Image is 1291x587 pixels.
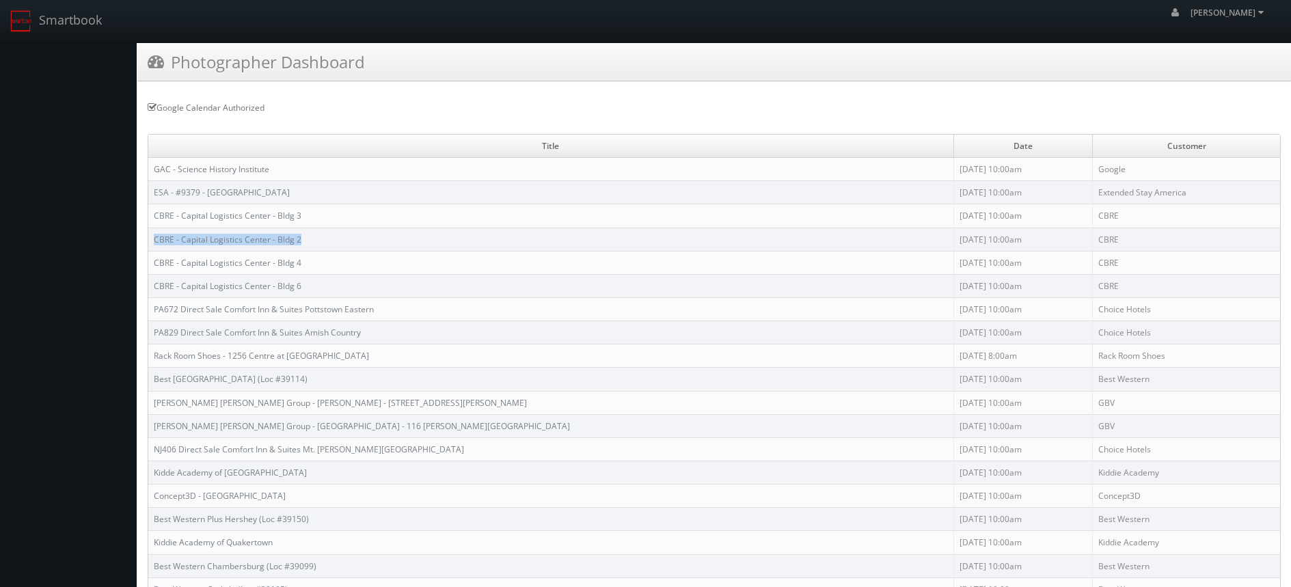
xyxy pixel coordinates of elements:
[154,163,269,175] a: GAC - Science History Institute
[148,50,365,74] h3: Photographer Dashboard
[953,344,1092,368] td: [DATE] 8:00am
[953,251,1092,274] td: [DATE] 10:00am
[154,187,290,198] a: ESA - #9379 - [GEOGRAPHIC_DATA]
[1093,274,1280,297] td: CBRE
[953,531,1092,554] td: [DATE] 10:00am
[953,158,1092,181] td: [DATE] 10:00am
[953,437,1092,461] td: [DATE] 10:00am
[148,135,953,158] td: Title
[953,204,1092,228] td: [DATE] 10:00am
[154,397,527,409] a: [PERSON_NAME] [PERSON_NAME] Group - [PERSON_NAME] - [STREET_ADDRESS][PERSON_NAME]
[953,297,1092,320] td: [DATE] 10:00am
[953,321,1092,344] td: [DATE] 10:00am
[154,536,273,548] a: Kiddie Academy of Quakertown
[1093,181,1280,204] td: Extended Stay America
[154,257,301,269] a: CBRE - Capital Logistics Center - Bldg 4
[154,373,308,385] a: Best [GEOGRAPHIC_DATA] (Loc #39114)
[154,234,301,245] a: CBRE - Capital Logistics Center - Bldg 2
[1093,484,1280,508] td: Concept3D
[1191,7,1268,18] span: [PERSON_NAME]
[154,280,301,292] a: CBRE - Capital Logistics Center - Bldg 6
[953,461,1092,484] td: [DATE] 10:00am
[1093,344,1280,368] td: Rack Room Shoes
[1093,461,1280,484] td: Kiddie Academy
[1093,391,1280,414] td: GBV
[154,467,307,478] a: Kidde Academy of [GEOGRAPHIC_DATA]
[154,210,301,221] a: CBRE - Capital Logistics Center - Bldg 3
[953,368,1092,391] td: [DATE] 10:00am
[1093,531,1280,554] td: Kiddie Academy
[1093,321,1280,344] td: Choice Hotels
[953,554,1092,577] td: [DATE] 10:00am
[1093,158,1280,181] td: Google
[1093,228,1280,251] td: CBRE
[1093,414,1280,437] td: GBV
[953,181,1092,204] td: [DATE] 10:00am
[1093,297,1280,320] td: Choice Hotels
[154,490,286,502] a: Concept3D - [GEOGRAPHIC_DATA]
[154,303,374,315] a: PA672 Direct Sale Comfort Inn & Suites Pottstown Eastern
[1093,437,1280,461] td: Choice Hotels
[154,420,570,432] a: [PERSON_NAME] [PERSON_NAME] Group - [GEOGRAPHIC_DATA] - 116 [PERSON_NAME][GEOGRAPHIC_DATA]
[154,513,309,525] a: Best Western Plus Hershey (Loc #39150)
[10,10,32,32] img: smartbook-logo.png
[953,274,1092,297] td: [DATE] 10:00am
[1093,204,1280,228] td: CBRE
[154,443,464,455] a: NJ406 Direct Sale Comfort Inn & Suites Mt. [PERSON_NAME][GEOGRAPHIC_DATA]
[154,327,361,338] a: PA829 Direct Sale Comfort Inn & Suites Amish Country
[953,414,1092,437] td: [DATE] 10:00am
[953,228,1092,251] td: [DATE] 10:00am
[953,135,1092,158] td: Date
[154,350,369,361] a: Rack Room Shoes - 1256 Centre at [GEOGRAPHIC_DATA]
[1093,251,1280,274] td: CBRE
[1093,554,1280,577] td: Best Western
[154,560,316,572] a: Best Western Chambersburg (Loc #39099)
[1093,135,1280,158] td: Customer
[953,484,1092,508] td: [DATE] 10:00am
[953,391,1092,414] td: [DATE] 10:00am
[1093,508,1280,531] td: Best Western
[953,508,1092,531] td: [DATE] 10:00am
[148,102,1281,113] div: Google Calendar Authorized
[1093,368,1280,391] td: Best Western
